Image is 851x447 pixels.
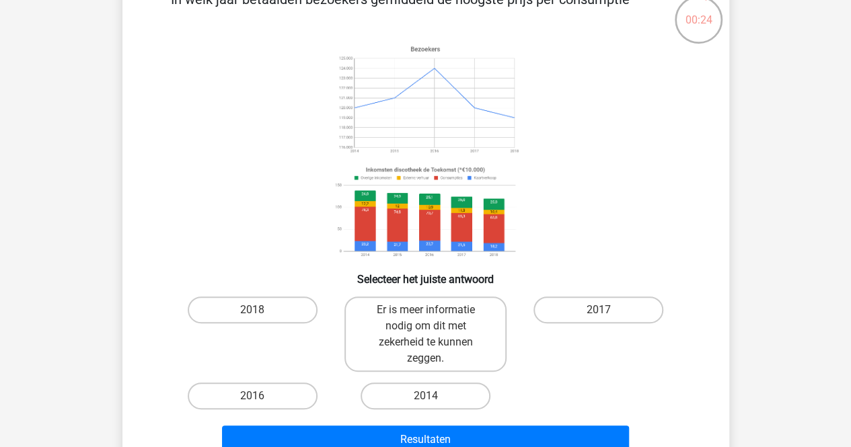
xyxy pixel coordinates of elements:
[344,296,507,372] label: Er is meer informatie nodig om dit met zekerheid te kunnen zeggen.
[144,262,708,286] h6: Selecteer het juiste antwoord
[361,382,490,409] label: 2014
[188,296,318,323] label: 2018
[533,296,663,323] label: 2017
[188,382,318,409] label: 2016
